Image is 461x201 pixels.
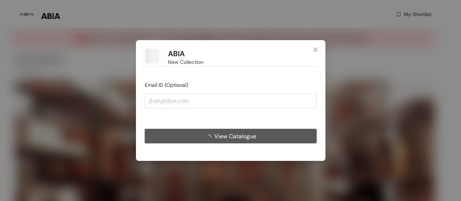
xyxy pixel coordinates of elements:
button: View Catalogue [145,129,317,143]
span: close [313,47,319,53]
span: loading [205,134,214,140]
span: View Catalogue [214,131,256,140]
button: Close [306,40,325,60]
span: New Collection [168,58,203,66]
h1: ABIA [168,49,185,58]
input: jhon@doe.com [145,94,317,108]
span: Email ID (Optional) [145,82,188,88]
img: Buyer Portal [145,49,159,63]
